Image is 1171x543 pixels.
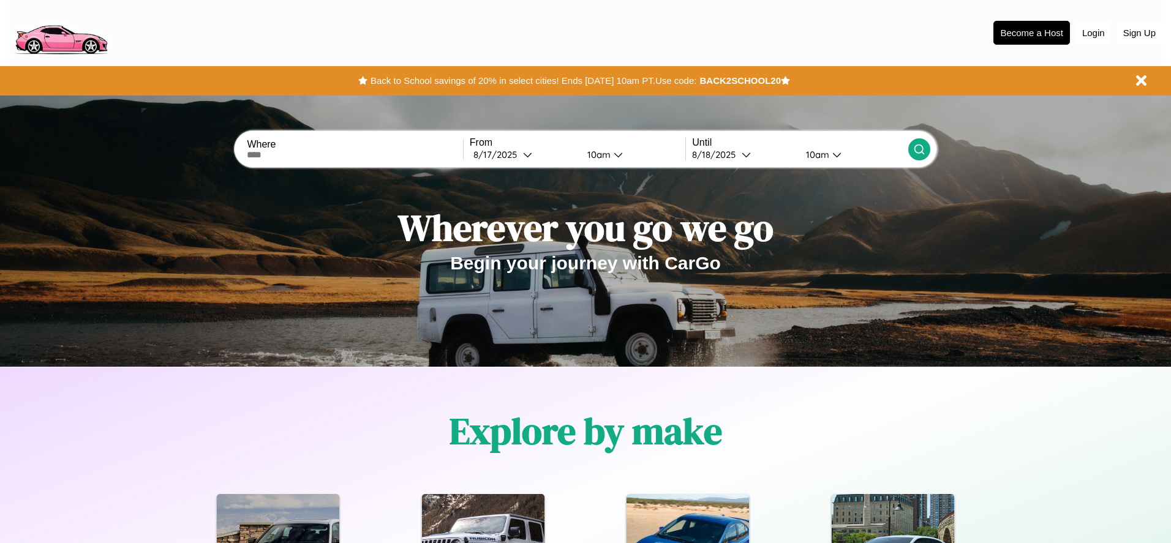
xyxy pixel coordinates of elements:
div: 10am [800,149,832,160]
img: logo [9,6,113,58]
label: From [470,137,685,148]
button: Back to School savings of 20% in select cities! Ends [DATE] 10am PT.Use code: [367,72,699,89]
button: Become a Host [993,21,1070,45]
div: 8 / 18 / 2025 [692,149,742,160]
button: Login [1076,21,1111,44]
label: Where [247,139,462,150]
label: Until [692,137,908,148]
b: BACK2SCHOOL20 [699,75,781,86]
div: 8 / 17 / 2025 [473,149,523,160]
button: 10am [578,148,685,161]
h1: Explore by make [450,406,722,456]
button: Sign Up [1117,21,1162,44]
button: 10am [796,148,908,161]
div: 10am [581,149,614,160]
button: 8/17/2025 [470,148,578,161]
